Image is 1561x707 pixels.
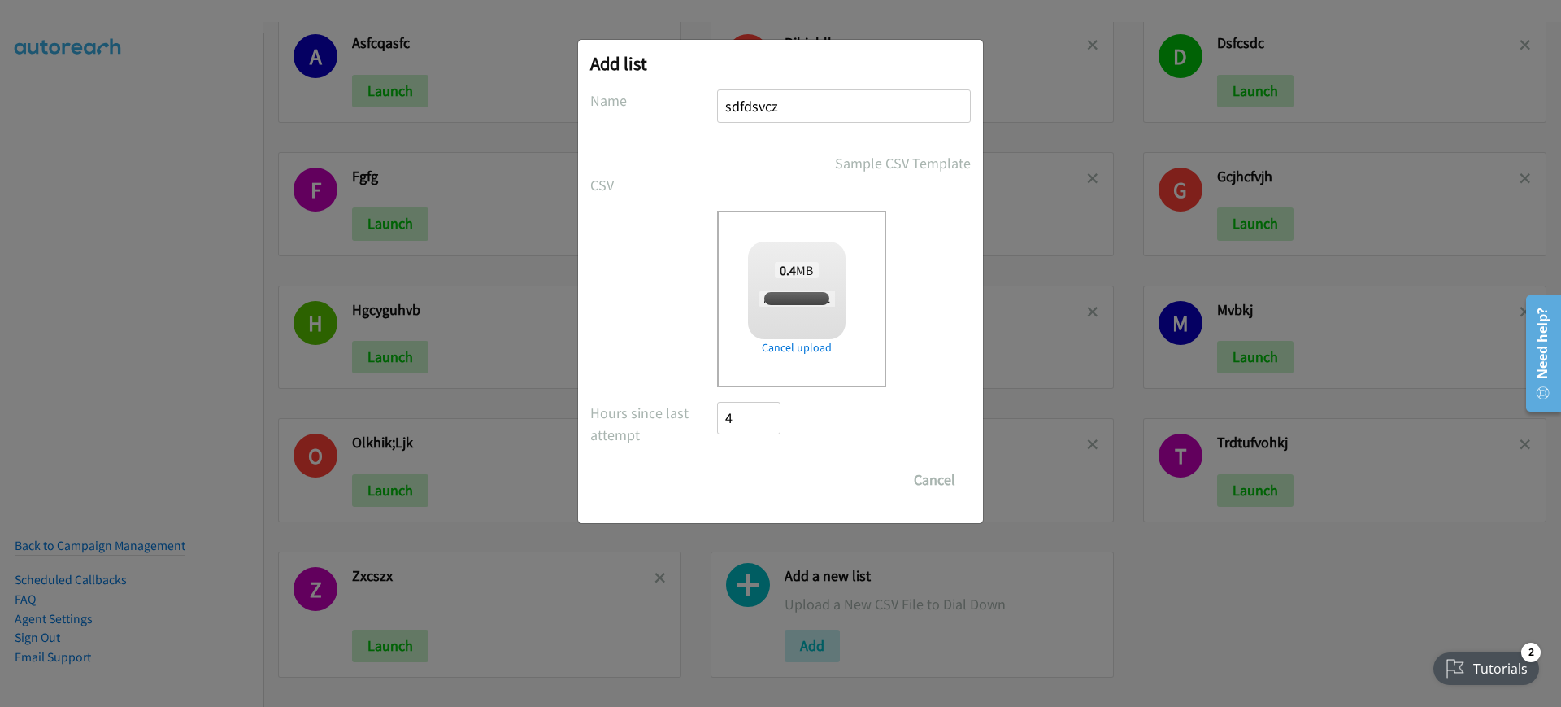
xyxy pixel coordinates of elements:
[775,262,819,278] span: MB
[759,291,876,307] span: report1756265360247.csv
[590,174,717,196] label: CSV
[898,464,971,496] button: Cancel
[835,152,971,174] a: Sample CSV Template
[1424,636,1549,695] iframe: Checklist
[780,262,796,278] strong: 0.4
[748,339,846,356] a: Cancel upload
[590,402,717,446] label: Hours since last attempt
[1514,289,1561,418] iframe: Resource Center
[590,89,717,111] label: Name
[590,52,971,75] h2: Add list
